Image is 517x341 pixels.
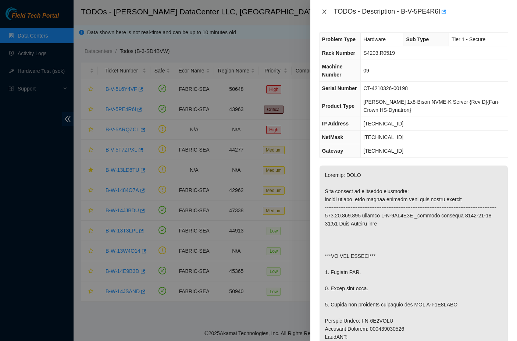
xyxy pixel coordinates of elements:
[363,99,499,113] span: [PERSON_NAME] 1x8-Bison NVME-K Server {Rev D}{Fan-Crown HS-Dynatron}
[319,8,329,15] button: Close
[363,50,395,56] span: S4203.R0519
[322,64,343,78] span: Machine Number
[363,121,403,127] span: [TECHNICAL_ID]
[363,85,408,91] span: CT-4210326-00198
[322,134,343,140] span: NetMask
[322,148,343,154] span: Gateway
[334,6,508,18] div: TODOs - Description - B-V-5PE4R6I
[363,134,403,140] span: [TECHNICAL_ID]
[363,148,403,154] span: [TECHNICAL_ID]
[363,68,369,74] span: 09
[322,85,357,91] span: Serial Number
[321,9,327,15] span: close
[406,36,429,42] span: Sub Type
[452,36,485,42] span: Tier 1 - Secure
[322,50,355,56] span: Rack Number
[363,36,386,42] span: Hardware
[322,103,354,109] span: Product Type
[322,121,349,127] span: IP Address
[322,36,356,42] span: Problem Type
